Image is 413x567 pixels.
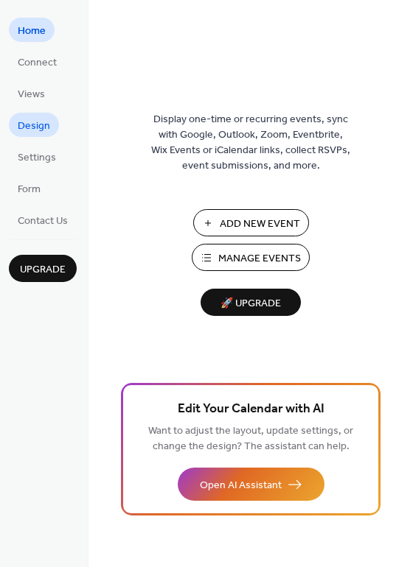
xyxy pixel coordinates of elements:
[18,87,45,102] span: Views
[18,214,68,229] span: Contact Us
[18,24,46,39] span: Home
[9,113,59,137] a: Design
[178,468,324,501] button: Open AI Assistant
[20,262,66,278] span: Upgrade
[148,421,353,457] span: Want to adjust the layout, update settings, or change the design? The assistant can help.
[9,176,49,200] a: Form
[9,81,54,105] a: Views
[193,209,309,236] button: Add New Event
[18,55,57,71] span: Connect
[9,144,65,169] a: Settings
[9,18,55,42] a: Home
[220,216,300,232] span: Add New Event
[9,255,77,282] button: Upgrade
[218,251,301,267] span: Manage Events
[9,49,66,74] a: Connect
[192,244,310,271] button: Manage Events
[200,478,282,493] span: Open AI Assistant
[9,208,77,232] a: Contact Us
[151,112,350,174] span: Display one-time or recurring events, sync with Google, Outlook, Zoom, Eventbrite, Wix Events or ...
[178,399,324,420] span: Edit Your Calendar with AI
[18,119,50,134] span: Design
[18,150,56,166] span: Settings
[201,289,301,316] button: 🚀 Upgrade
[18,182,41,197] span: Form
[209,294,292,314] span: 🚀 Upgrade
